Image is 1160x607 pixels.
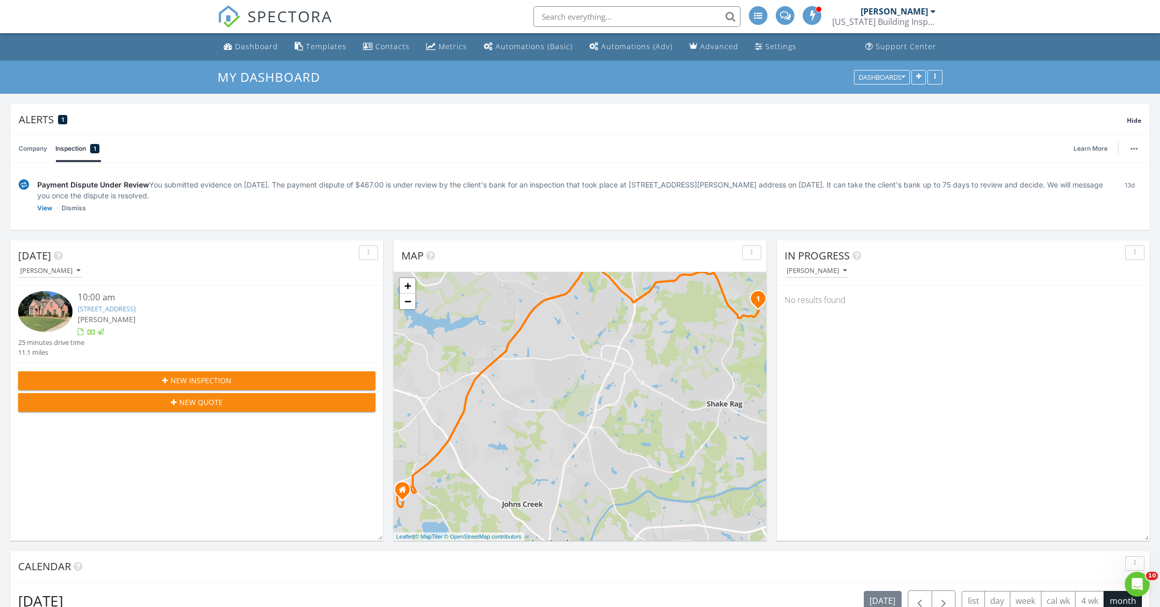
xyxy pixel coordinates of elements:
div: 10:00 am [78,291,346,304]
div: [PERSON_NAME] [861,6,928,17]
a: My Dashboard [218,68,329,85]
button: [PERSON_NAME] [18,264,82,278]
div: Automations (Adv) [601,41,673,51]
a: Zoom in [400,278,415,294]
div: Contacts [375,41,410,51]
a: Zoom out [400,294,415,309]
div: Templates [306,41,346,51]
span: Calendar [18,559,71,573]
div: 25 minutes drive time [18,338,84,348]
iframe: Intercom live chat [1125,572,1150,597]
img: under-review-2fe708636b114a7f4b8d.svg [19,179,29,190]
div: Advanced [700,41,738,51]
span: Map [401,249,424,263]
button: New Quote [18,393,375,412]
img: 9362074%2Fcover_photos%2FqmWmkqJ8omKWGth9Ur2I%2Fsmall.jpg [18,291,72,332]
span: Hide [1127,116,1141,125]
a: Automations (Advanced) [585,37,677,56]
span: [PERSON_NAME] [78,314,136,324]
a: Automations (Basic) [480,37,577,56]
div: Georgia Building Inspections [832,17,936,27]
a: Dashboard [220,37,282,56]
div: No results found [777,286,1150,314]
div: [PERSON_NAME] [787,267,847,274]
a: Dismiss [62,203,86,213]
span: Payment Dispute Under Review [37,180,149,189]
a: Advanced [685,37,743,56]
div: Metrics [439,41,467,51]
div: 13d [1118,179,1141,213]
span: In Progress [785,249,850,263]
a: Metrics [422,37,471,56]
input: Search everything... [533,6,741,27]
img: The Best Home Inspection Software - Spectora [218,5,240,28]
a: Settings [751,37,801,56]
div: You submitted evidence on [DATE]. The payment dispute of $467.00 is under review by the client's ... [37,179,1110,201]
span: 10 [1146,572,1158,580]
button: [PERSON_NAME] [785,264,849,278]
a: Contacts [359,37,414,56]
div: [PERSON_NAME] [20,267,80,274]
a: Company [19,135,47,162]
a: Support Center [861,37,940,56]
div: Dashboard [235,41,278,51]
span: 1 [62,116,64,123]
a: 10:00 am [STREET_ADDRESS] [PERSON_NAME] 25 minutes drive time 11.1 miles [18,291,375,357]
a: Leaflet [396,533,413,540]
div: Alerts [19,112,1127,126]
div: Support Center [876,41,936,51]
div: 11.1 miles [18,348,84,357]
img: ellipsis-632cfdd7c38ec3a7d453.svg [1130,148,1138,150]
span: [DATE] [18,249,51,263]
a: © MapTiler [415,533,443,540]
a: [STREET_ADDRESS] [78,304,136,313]
a: View [37,203,52,213]
a: SPECTORA [218,14,332,36]
div: Dashboards [859,74,905,81]
div: 5915 Masters Club Dr, Suwanee, GA 30024 [758,298,764,305]
button: Dashboards [854,70,910,84]
a: Templates [291,37,351,56]
a: Learn More [1074,143,1114,154]
div: Settings [765,41,796,51]
div: Automations (Basic) [496,41,573,51]
span: New Inspection [170,375,231,386]
a: © OpenStreetMap contributors [444,533,521,540]
a: Inspection [55,135,99,162]
button: New Inspection [18,371,375,390]
span: New Quote [179,397,223,408]
i: 1 [756,296,760,303]
div: | [394,532,524,541]
div: Alpharetta GA 30022 [402,489,409,496]
span: SPECTORA [248,5,332,27]
span: 1 [94,143,96,154]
